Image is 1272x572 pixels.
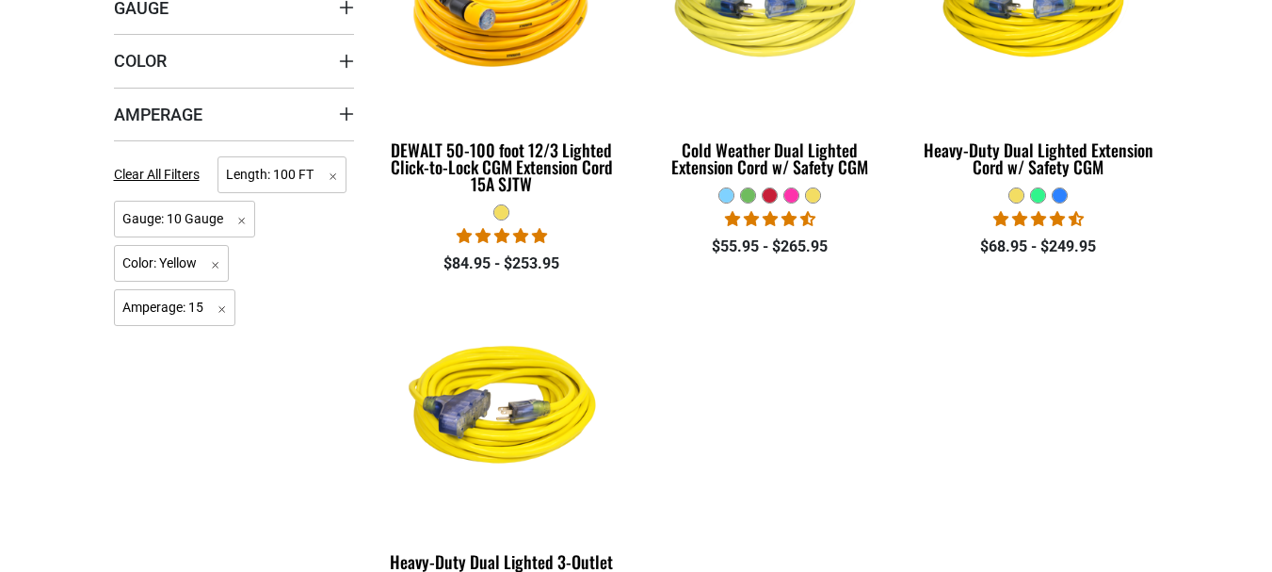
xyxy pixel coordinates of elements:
[114,245,230,282] span: Color: Yellow
[993,210,1084,228] span: 4.64 stars
[114,88,354,140] summary: Amperage
[114,165,207,185] a: Clear All Filters
[114,34,354,87] summary: Color
[114,50,167,72] span: Color
[217,165,346,183] a: Length: 100 FT
[114,289,236,326] span: Amperage: 15
[114,167,200,182] span: Clear All Filters
[114,209,256,227] a: Gauge: 10 Gauge
[725,210,815,228] span: 4.61 stars
[114,104,202,125] span: Amperage
[918,236,1158,258] div: $68.95 - $249.95
[918,141,1158,175] div: Heavy-Duty Dual Lighted Extension Cord w/ Safety CGM
[650,236,890,258] div: $55.95 - $265.95
[114,253,230,271] a: Color: Yellow
[114,201,256,237] span: Gauge: 10 Gauge
[383,303,620,520] img: yellow
[114,298,236,316] a: Amperage: 15
[217,156,346,193] span: Length: 100 FT
[650,141,890,175] div: Cold Weather Dual Lighted Extension Cord w/ Safety CGM
[382,141,622,192] div: DEWALT 50-100 foot 12/3 Lighted Click-to-Lock CGM Extension Cord 15A SJTW
[382,253,622,275] div: $84.95 - $253.95
[457,227,547,245] span: 4.84 stars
